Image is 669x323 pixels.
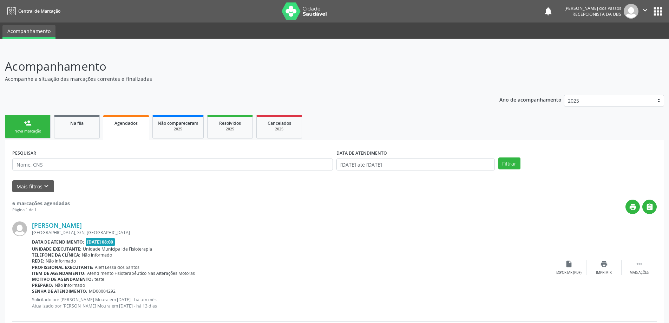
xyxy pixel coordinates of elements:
[94,276,104,282] span: teste
[32,276,93,282] b: Motivo de agendamento:
[336,148,387,159] label: DATA DE ATENDIMENTO
[652,5,664,18] button: apps
[46,258,76,264] span: Não informado
[641,6,649,14] i: 
[12,148,36,159] label: PESQUISAR
[87,270,195,276] span: Atendimento Fisioterapêutico Nas Alterações Motoras
[12,180,54,193] button: Mais filtroskeyboard_arrow_down
[625,200,640,214] button: print
[268,120,291,126] span: Cancelados
[630,270,649,275] div: Mais ações
[32,288,87,294] b: Senha de atendimento:
[83,246,152,252] span: Unidade Municipal de Fisioterapia
[18,8,60,14] span: Central de Marcação
[498,157,520,169] button: Filtrar
[635,260,643,268] i: 
[12,207,70,213] div: Página 1 de 1
[95,264,139,270] span: Aleff Lessa dos Santos
[32,264,93,270] b: Profissional executante:
[114,120,138,126] span: Agendados
[32,252,80,258] b: Telefone da clínica:
[499,95,562,104] p: Ano de acompanhamento
[32,239,84,245] b: Data de atendimento:
[2,25,55,39] a: Acompanhamento
[572,11,621,17] span: Recepcionista da UBS
[596,270,612,275] div: Imprimir
[642,200,657,214] button: 
[86,238,115,246] span: [DATE] 08:00
[638,4,652,19] button: 
[543,6,553,16] button: notifications
[70,120,84,126] span: Na fila
[12,159,333,170] input: Nome, CNS
[646,203,654,211] i: 
[55,282,85,288] span: Não informado
[5,5,60,17] a: Central de Marcação
[12,221,27,236] img: img
[556,270,582,275] div: Exportar (PDF)
[32,221,82,229] a: [PERSON_NAME]
[82,252,112,258] span: Não informado
[624,4,638,19] img: img
[600,260,608,268] i: print
[565,260,573,268] i: insert_drive_file
[10,129,45,134] div: Nova marcação
[42,182,50,190] i: keyboard_arrow_down
[32,297,551,309] p: Solicitado por [PERSON_NAME] Moura em [DATE] - há um mês Atualizado por [PERSON_NAME] Moura em [D...
[336,159,495,170] input: Selecione um intervalo
[32,230,551,235] div: [GEOGRAPHIC_DATA], S/N, [GEOGRAPHIC_DATA]
[158,127,198,132] div: 2025
[629,203,637,211] i: print
[212,127,248,132] div: 2025
[158,120,198,126] span: Não compareceram
[32,246,81,252] b: Unidade executante:
[89,288,116,294] span: MD00004292
[219,120,241,126] span: Resolvidos
[5,75,466,83] p: Acompanhe a situação das marcações correntes e finalizadas
[24,119,32,127] div: person_add
[32,258,44,264] b: Rede:
[5,58,466,75] p: Acompanhamento
[12,200,70,207] strong: 6 marcações agendadas
[32,282,53,288] b: Preparo:
[564,5,621,11] div: [PERSON_NAME] dos Passos
[262,127,297,132] div: 2025
[32,270,86,276] b: Item de agendamento:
